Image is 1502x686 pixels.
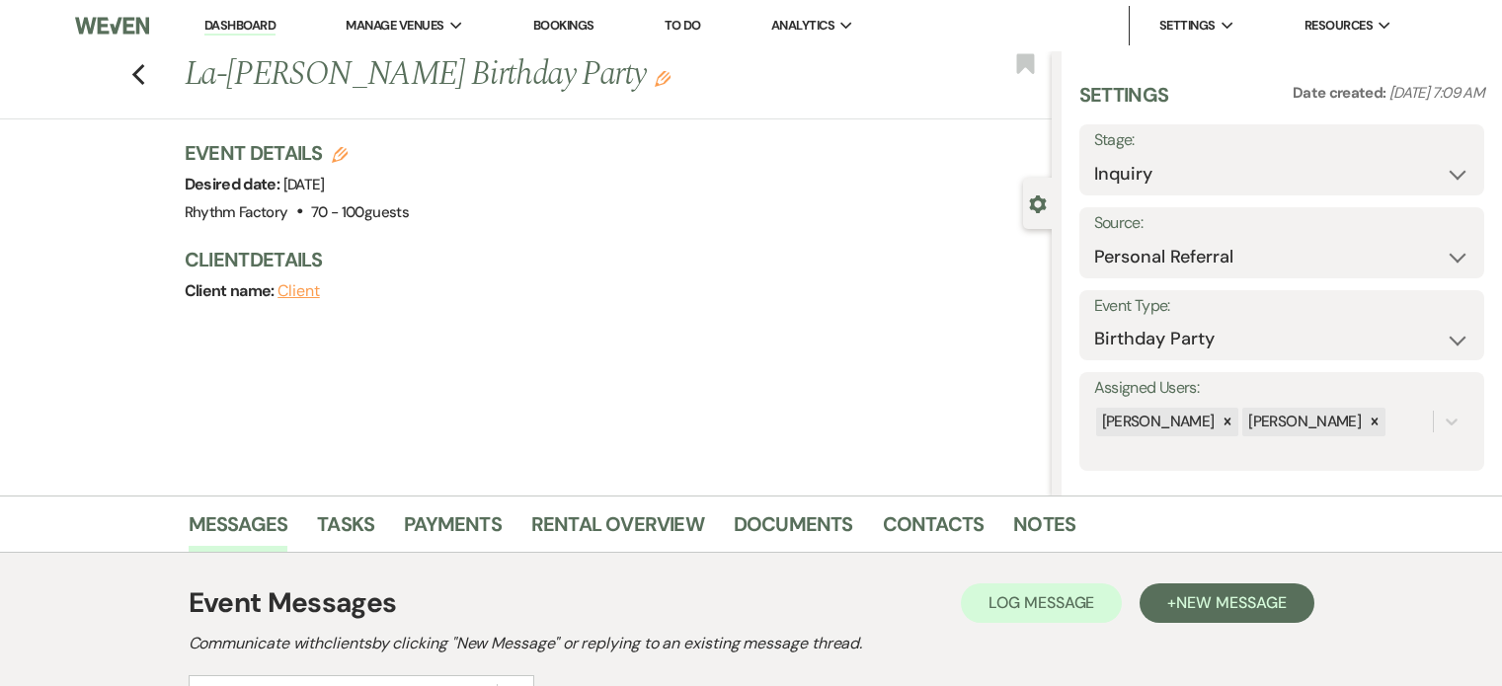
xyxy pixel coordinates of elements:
[531,508,704,552] a: Rental Overview
[1079,81,1169,124] h3: Settings
[189,632,1314,655] h2: Communicate with clients by clicking "New Message" or replying to an existing message thread.
[404,508,502,552] a: Payments
[1096,408,1218,436] div: [PERSON_NAME]
[1159,16,1216,36] span: Settings
[185,139,409,167] h3: Event Details
[1304,16,1373,36] span: Resources
[185,174,283,194] span: Desired date:
[1094,374,1469,403] label: Assigned Users:
[961,583,1122,623] button: Log Message
[283,175,325,194] span: [DATE]
[665,17,701,34] a: To Do
[1094,209,1469,238] label: Source:
[1013,508,1075,552] a: Notes
[734,508,853,552] a: Documents
[533,17,594,34] a: Bookings
[185,246,1032,273] h3: Client Details
[1029,193,1047,212] button: Close lead details
[204,17,276,36] a: Dashboard
[311,202,409,222] span: 70 - 100 guests
[185,280,278,301] span: Client name:
[1094,292,1469,321] label: Event Type:
[655,69,671,87] button: Edit
[185,51,871,99] h1: La-[PERSON_NAME] Birthday Party
[189,508,288,552] a: Messages
[1140,583,1313,623] button: +New Message
[988,592,1094,613] span: Log Message
[75,5,149,46] img: Weven Logo
[1176,592,1286,613] span: New Message
[346,16,443,36] span: Manage Venues
[1242,408,1364,436] div: [PERSON_NAME]
[1293,83,1389,103] span: Date created:
[1094,126,1469,155] label: Stage:
[185,202,288,222] span: Rhythm Factory
[771,16,834,36] span: Analytics
[317,508,374,552] a: Tasks
[1389,83,1484,103] span: [DATE] 7:09 AM
[277,283,320,299] button: Client
[189,582,397,624] h1: Event Messages
[883,508,985,552] a: Contacts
